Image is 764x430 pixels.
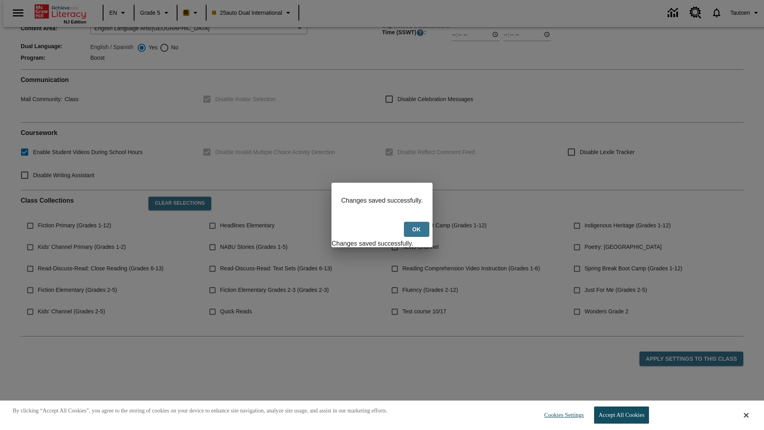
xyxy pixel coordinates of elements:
p: Changes saved successfully. [341,197,423,204]
button: Ok [404,222,429,237]
p: By clicking “Accept All Cookies”, you agree to the storing of cookies on your device to enhance s... [13,407,388,415]
button: Accept All Cookies [594,407,649,424]
button: Close [744,412,748,419]
div: Changes saved successfully. [331,240,432,247]
button: Cookies Settings [537,407,587,423]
